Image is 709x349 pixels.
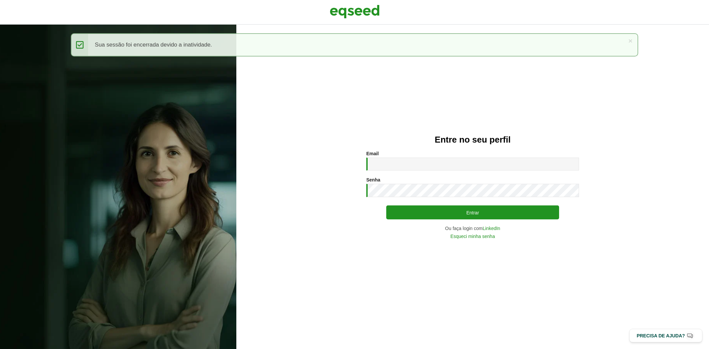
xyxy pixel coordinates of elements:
[366,226,579,231] div: Ou faça login com
[250,135,696,145] h2: Entre no seu perfil
[450,234,495,239] a: Esqueci minha senha
[628,37,632,44] a: ×
[366,151,379,156] label: Email
[71,33,638,57] div: Sua sessão foi encerrada devido a inatividade.
[330,3,380,20] img: EqSeed Logo
[386,205,559,219] button: Entrar
[483,226,500,231] a: LinkedIn
[366,177,380,182] label: Senha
